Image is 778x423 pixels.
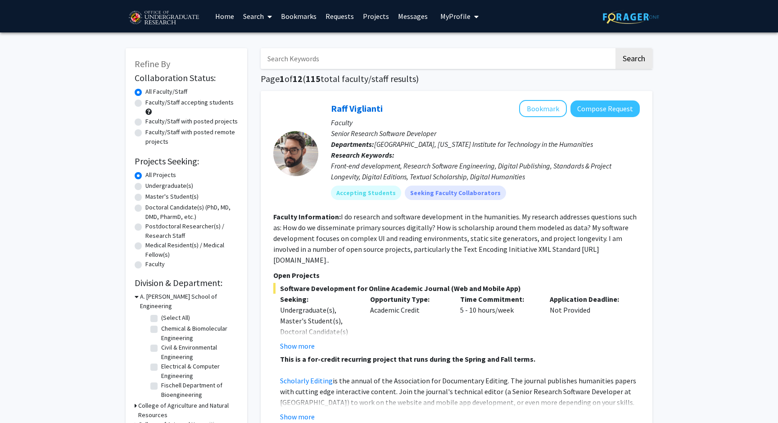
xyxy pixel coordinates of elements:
[161,362,236,381] label: Electrical & Computer Engineering
[280,305,357,359] div: Undergraduate(s), Master's Student(s), Doctoral Candidate(s) (PhD, MD, DMD, PharmD, etc.)
[331,140,374,149] b: Departments:
[440,12,470,21] span: My Profile
[135,73,238,83] h2: Collaboration Status:
[161,343,236,362] label: Civil & Environmental Engineering
[145,127,238,146] label: Faculty/Staff with posted remote projects
[135,58,170,69] span: Refine By
[161,381,236,400] label: Fischell Department of Bioengineering
[280,73,285,84] span: 1
[138,401,238,420] h3: College of Agriculture and Natural Resources
[273,270,640,281] p: Open Projects
[145,117,238,126] label: Faculty/Staff with posted projects
[145,192,199,201] label: Master's Student(s)
[306,73,321,84] span: 115
[140,292,238,311] h3: A. [PERSON_NAME] School of Engineering
[239,0,276,32] a: Search
[370,294,447,305] p: Opportunity Type:
[145,98,234,107] label: Faculty/Staff accepting students
[331,103,383,114] a: Raff Viglianti
[273,212,637,264] fg-read-more: I do research and software development in the humanities. My research addresses questions such as...
[358,0,394,32] a: Projects
[145,170,176,180] label: All Projects
[460,294,537,305] p: Time Commitment:
[331,160,640,182] div: Front-end development, Research Software Engineering, Digital Publishing, Standards & Project Lon...
[145,259,165,269] label: Faculty
[145,181,193,191] label: Undergraduate(s)
[126,7,202,29] img: University of Maryland Logo
[331,186,401,200] mat-chip: Accepting Students
[280,355,535,364] strong: This is a for-credit recurring project that runs during the Spring and Fall terms.
[161,400,236,418] label: Materials Science & Engineering
[273,283,640,294] span: Software Development for Online Academic Journal (Web and Mobile App)
[293,73,303,84] span: 12
[273,212,341,221] b: Faculty Information:
[363,294,453,351] div: Academic Credit
[211,0,239,32] a: Home
[145,203,238,222] label: Doctoral Candidate(s) (PhD, MD, DMD, PharmD, etc.)
[394,0,432,32] a: Messages
[405,186,506,200] mat-chip: Seeking Faculty Collaborators
[615,48,652,69] button: Search
[161,313,190,323] label: (Select All)
[261,73,652,84] h1: Page of ( total faculty/staff results)
[280,341,315,351] button: Show more
[331,150,394,159] b: Research Keywords:
[145,87,187,96] label: All Faculty/Staff
[135,156,238,167] h2: Projects Seeking:
[603,10,659,24] img: ForagerOne Logo
[161,324,236,343] label: Chemical & Biomolecular Engineering
[7,382,38,416] iframe: Chat
[280,411,315,422] button: Show more
[543,294,633,351] div: Not Provided
[570,100,640,117] button: Compose Request to Raff Viglianti
[145,222,238,241] label: Postdoctoral Researcher(s) / Research Staff
[331,117,640,128] p: Faculty
[145,241,238,259] label: Medical Resident(s) / Medical Fellow(s)
[453,294,543,351] div: 5 - 10 hours/week
[280,294,357,305] p: Seeking:
[135,277,238,288] h2: Division & Department:
[550,294,626,305] p: Application Deadline:
[261,48,614,69] input: Search Keywords
[280,376,333,385] a: Scholarly Editing
[519,100,567,117] button: Add Raff Viglianti to Bookmarks
[321,0,358,32] a: Requests
[276,0,321,32] a: Bookmarks
[374,140,593,149] span: [GEOGRAPHIC_DATA], [US_STATE] Institute for Technology in the Humanities
[331,128,640,139] p: Senior Research Software Developer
